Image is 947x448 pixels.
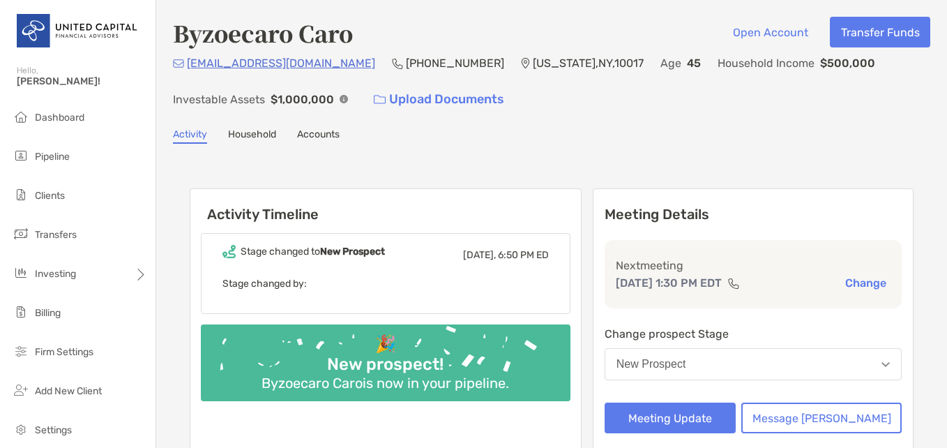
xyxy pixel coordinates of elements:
[687,54,701,72] p: 45
[222,245,236,258] img: Event icon
[13,343,29,359] img: firm-settings icon
[187,54,375,72] p: [EMAIL_ADDRESS][DOMAIN_NAME]
[271,91,334,108] p: $1,000,000
[228,128,276,144] a: Household
[173,91,265,108] p: Investable Assets
[190,189,581,223] h6: Activity Timeline
[297,128,340,144] a: Accounts
[392,58,403,69] img: Phone Icon
[17,6,139,56] img: United Capital Logo
[605,348,902,380] button: New Prospect
[13,225,29,242] img: transfers icon
[35,424,72,436] span: Settings
[320,246,385,257] b: New Prospect
[35,229,77,241] span: Transfers
[35,190,65,202] span: Clients
[881,362,890,367] img: Open dropdown arrow
[521,58,530,69] img: Location Icon
[173,128,207,144] a: Activity
[321,354,449,375] div: New prospect!
[13,304,29,320] img: billing icon
[13,421,29,438] img: settings icon
[718,54,815,72] p: Household Income
[841,276,891,290] button: Change
[616,274,722,292] p: [DATE] 1:30 PM EDT
[370,334,402,354] div: 🎉
[533,54,644,72] p: [US_STATE] , NY , 10017
[13,264,29,281] img: investing icon
[35,151,70,163] span: Pipeline
[365,84,513,114] a: Upload Documents
[727,278,740,289] img: communication type
[241,246,385,257] div: Stage changed to
[173,59,184,68] img: Email Icon
[13,186,29,203] img: clients icon
[830,17,930,47] button: Transfer Funds
[374,95,386,105] img: button icon
[35,112,84,124] span: Dashboard
[722,17,819,47] button: Open Account
[616,358,686,371] div: New Prospect
[256,375,515,391] div: Byzoecaro Caro is now in your pipeline.
[222,275,549,292] p: Stage changed by:
[13,382,29,398] img: add_new_client icon
[820,54,875,72] p: $500,000
[616,257,891,274] p: Next meeting
[13,147,29,164] img: pipeline icon
[660,54,681,72] p: Age
[17,75,147,87] span: [PERSON_NAME]!
[605,325,902,343] p: Change prospect Stage
[741,403,902,433] button: Message [PERSON_NAME]
[35,385,102,397] span: Add New Client
[498,249,549,261] span: 6:50 PM ED
[340,95,348,103] img: Info Icon
[13,108,29,125] img: dashboard icon
[605,403,736,433] button: Meeting Update
[35,346,93,358] span: Firm Settings
[35,307,61,319] span: Billing
[463,249,496,261] span: [DATE],
[605,206,902,223] p: Meeting Details
[35,268,76,280] span: Investing
[406,54,504,72] p: [PHONE_NUMBER]
[173,17,353,49] h4: Byzoecaro Caro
